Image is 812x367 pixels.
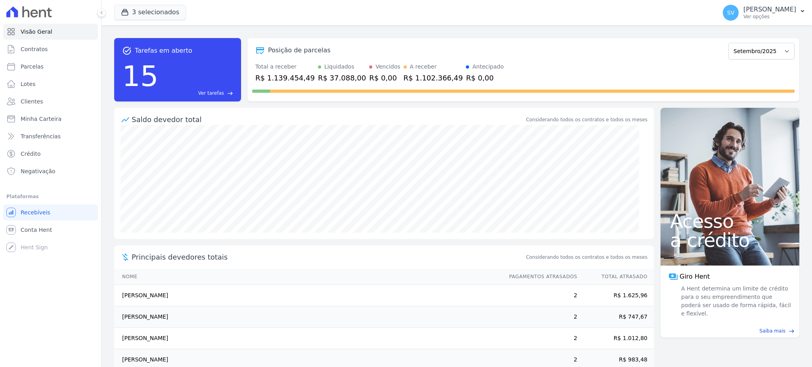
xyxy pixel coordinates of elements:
[727,10,734,15] span: SV
[122,46,132,55] span: task_alt
[502,328,578,349] td: 2
[21,226,52,234] span: Conta Hent
[3,146,98,162] a: Crédito
[3,111,98,127] a: Minha Carteira
[114,328,502,349] td: [PERSON_NAME]
[318,73,366,83] div: R$ 37.088,00
[114,306,502,328] td: [PERSON_NAME]
[255,73,315,83] div: R$ 1.139.454,49
[410,63,437,71] div: A receber
[670,212,790,231] span: Acesso
[114,285,502,306] td: [PERSON_NAME]
[114,269,502,285] th: Nome
[3,128,98,144] a: Transferências
[578,269,654,285] th: Total Atrasado
[3,76,98,92] a: Lotes
[466,73,504,83] div: R$ 0,00
[789,328,795,334] span: east
[21,132,61,140] span: Transferências
[227,90,233,96] span: east
[3,59,98,75] a: Parcelas
[716,2,812,24] button: SV [PERSON_NAME] Ver opções
[21,80,36,88] span: Lotes
[122,55,159,97] div: 15
[759,327,785,335] span: Saiba mais
[324,63,354,71] div: Liquidados
[132,252,525,262] span: Principais devedores totais
[21,97,43,105] span: Clientes
[21,63,44,71] span: Parcelas
[680,285,791,318] span: A Hent determina um limite de crédito para o seu empreendimento que poderá ser usado de forma ráp...
[3,205,98,220] a: Recebíveis
[198,90,224,97] span: Ver tarefas
[255,63,315,71] div: Total a receber
[21,150,41,158] span: Crédito
[578,285,654,306] td: R$ 1.625,96
[526,116,647,123] div: Considerando todos os contratos e todos os meses
[670,231,790,250] span: a crédito
[578,306,654,328] td: R$ 747,67
[502,306,578,328] td: 2
[268,46,331,55] div: Posição de parcelas
[21,167,56,175] span: Negativação
[743,13,796,20] p: Ver opções
[743,6,796,13] p: [PERSON_NAME]
[162,90,233,97] a: Ver tarefas east
[369,73,400,83] div: R$ 0,00
[472,63,504,71] div: Antecipado
[135,46,192,55] span: Tarefas em aberto
[21,115,61,123] span: Minha Carteira
[680,272,710,281] span: Giro Hent
[665,327,795,335] a: Saiba mais east
[526,254,647,261] span: Considerando todos os contratos e todos os meses
[502,285,578,306] td: 2
[375,63,400,71] div: Vencidos
[502,269,578,285] th: Pagamentos Atrasados
[21,208,50,216] span: Recebíveis
[3,163,98,179] a: Negativação
[6,192,95,201] div: Plataformas
[3,222,98,238] a: Conta Hent
[3,41,98,57] a: Contratos
[114,5,186,20] button: 3 selecionados
[21,28,52,36] span: Visão Geral
[21,45,48,53] span: Contratos
[3,24,98,40] a: Visão Geral
[132,114,525,125] div: Saldo devedor total
[578,328,654,349] td: R$ 1.012,80
[3,94,98,109] a: Clientes
[404,73,463,83] div: R$ 1.102.366,49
